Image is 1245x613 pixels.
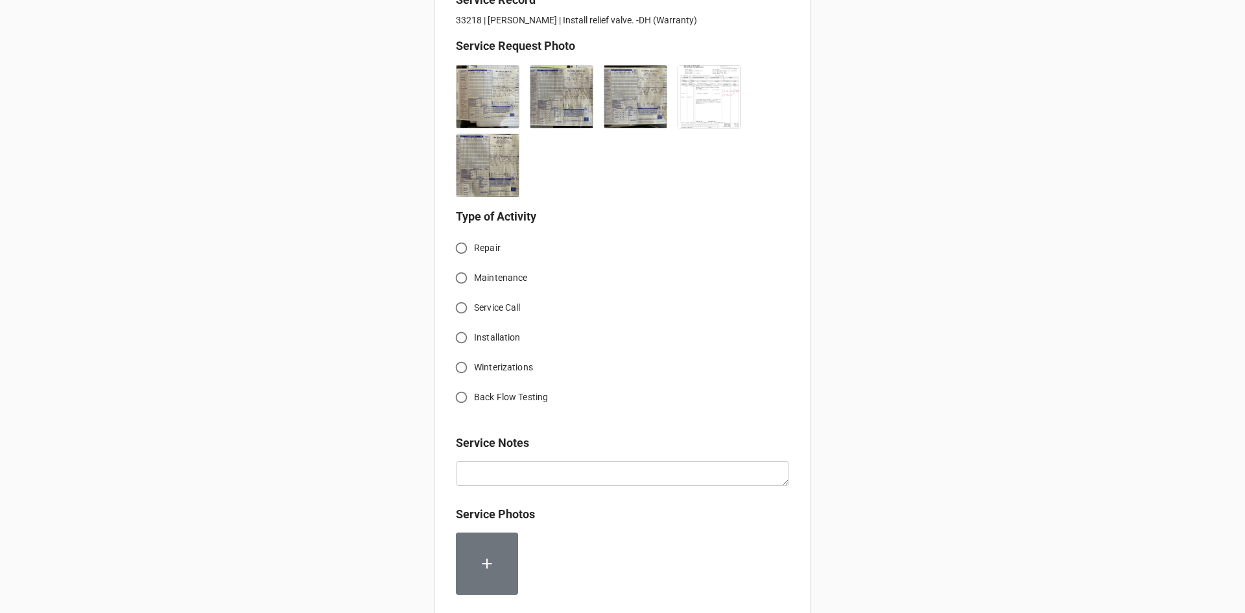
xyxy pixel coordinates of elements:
[474,331,521,344] span: Installation
[456,128,530,197] div: 2025-08-07 17.18.52 (1).jpg
[604,60,678,128] div: 2025-06-13 09.52.47.jpg
[474,361,533,374] span: Winterizations
[456,208,536,226] label: Type of Activity
[456,39,575,53] b: Service Request Photo
[456,14,789,27] p: 33218 | [PERSON_NAME] | Install relief valve. -DH (Warranty)
[604,66,667,128] img: byvxtO4vqxvta4Y9XNzELbbO94EtC9yC-GmAPR8MVnY
[456,66,519,128] img: T5oL2-BncMmp9yIdIBOg39yZvVuvPWX8G6dpiwy6AXs
[456,134,519,197] img: ix596Uo4lmAMozas0W-FVwK-XmvYYpNVz3eGXjpBW0g
[474,271,527,285] span: Maintenance
[530,66,593,128] img: AEdeCyGE1oOUpWXNbSj5KlLcVm5Sjrf_iSzytIt5UT8
[474,391,548,404] span: Back Flow Testing
[474,301,521,315] span: Service Call
[474,241,501,255] span: Repair
[456,505,535,523] label: Service Photos
[678,60,752,128] div: Document_20250619_0002.pdf
[678,66,741,128] img: qDv8vQuxdMSbOxImWzPxwX4ucE5Q4UEKet5F0nx0Q_g
[456,434,529,452] label: Service Notes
